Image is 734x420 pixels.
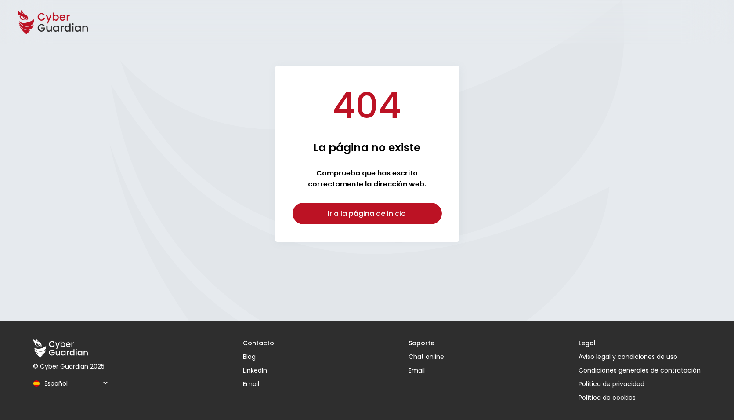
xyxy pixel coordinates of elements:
[33,362,109,371] p: © Cyber Guardian 2025
[314,141,421,154] h2: La página no existe
[409,339,445,348] h3: Soporte
[293,203,442,224] a: Ir a la página de inicio
[579,352,701,362] a: Aviso legal y condiciones de uso
[333,84,401,128] h1: 404
[409,366,445,375] a: Email
[308,168,426,189] strong: Comprueba que has escrito correctamente la dirección web.
[243,352,275,362] a: Blog
[579,339,701,348] h3: Legal
[243,339,275,348] h3: Contacto
[579,366,701,375] a: Condiciones generales de contratación
[243,366,275,375] a: LinkedIn
[579,380,701,389] a: Política de privacidad
[579,393,701,402] button: Política de cookies
[409,352,445,362] button: Chat online
[243,380,275,389] a: Email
